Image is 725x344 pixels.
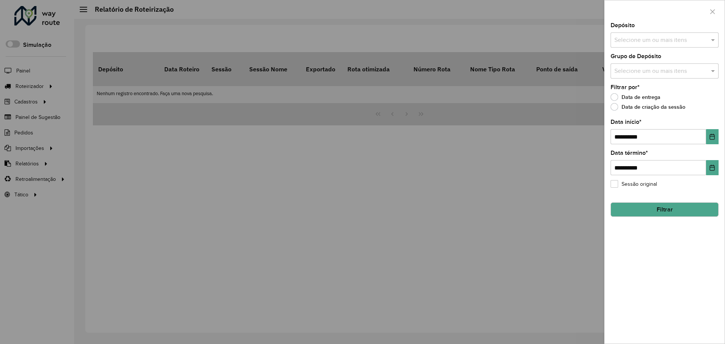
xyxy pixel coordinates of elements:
label: Depósito [611,21,635,30]
label: Sessão original [611,180,657,188]
button: Choose Date [706,160,719,175]
button: Filtrar [611,202,719,217]
label: Data término [611,148,648,157]
label: Data início [611,117,642,126]
label: Data de entrega [611,93,660,101]
label: Grupo de Depósito [611,52,661,61]
label: Data de criação da sessão [611,103,685,111]
button: Choose Date [706,129,719,144]
label: Filtrar por [611,83,640,92]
